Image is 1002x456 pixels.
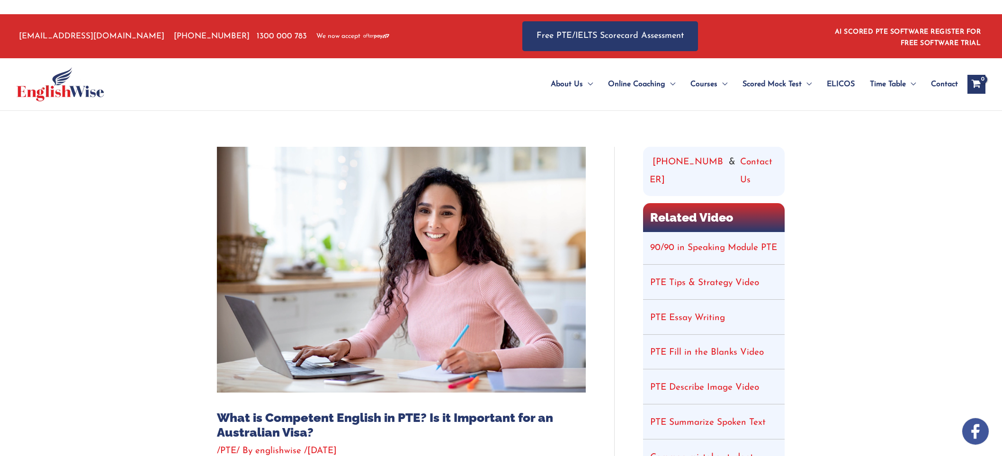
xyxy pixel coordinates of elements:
[735,68,819,101] a: Scored Mock TestMenu Toggle
[528,68,958,101] nav: Site Navigation: Main Menu
[683,68,735,101] a: CoursesMenu Toggle
[255,447,304,456] a: englishwise
[17,67,104,101] img: cropped-ew-logo
[257,32,307,40] a: 1300 000 783
[967,75,985,94] a: View Shopping Cart, empty
[608,68,665,101] span: Online Coaching
[583,68,593,101] span: Menu Toggle
[717,68,727,101] span: Menu Toggle
[650,243,777,252] a: 90/90 in Speaking Module PTE
[870,68,906,101] span: Time Table
[650,418,766,427] a: PTE Summarize Spoken Text
[650,278,759,287] a: PTE Tips & Strategy Video
[829,21,985,52] aside: Header Widget 1
[217,411,586,440] h1: What is Competent English in PTE? Is it Important for an Australian Visa?
[819,68,862,101] a: ELICOS
[650,313,725,322] a: PTE Essay Writing
[650,383,759,392] a: PTE Describe Image Video
[307,447,337,456] span: [DATE]
[923,68,958,101] a: Contact
[255,447,301,456] span: englishwise
[862,68,923,101] a: Time TableMenu Toggle
[743,68,802,101] span: Scored Mock Test
[650,153,724,189] a: [PHONE_NUMBER]
[931,68,958,101] span: Contact
[690,68,717,101] span: Courses
[835,28,981,47] a: AI SCORED PTE SOFTWARE REGISTER FOR FREE SOFTWARE TRIAL
[551,68,583,101] span: About Us
[522,21,698,51] a: Free PTE/IELTS Scorecard Assessment
[650,153,778,189] div: &
[802,68,812,101] span: Menu Toggle
[17,32,164,40] a: [EMAIL_ADDRESS][DOMAIN_NAME]
[220,447,236,456] a: PTE
[650,348,764,357] a: PTE Fill in the Blanks Video
[543,68,600,101] a: About UsMenu Toggle
[316,32,360,41] span: We now accept
[827,68,855,101] span: ELICOS
[962,418,989,445] img: white-facebook.png
[174,32,250,40] a: [PHONE_NUMBER]
[906,68,916,101] span: Menu Toggle
[363,34,389,39] img: Afterpay-Logo
[665,68,675,101] span: Menu Toggle
[643,203,785,232] h2: Related Video
[600,68,683,101] a: Online CoachingMenu Toggle
[740,153,778,189] a: Contact Us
